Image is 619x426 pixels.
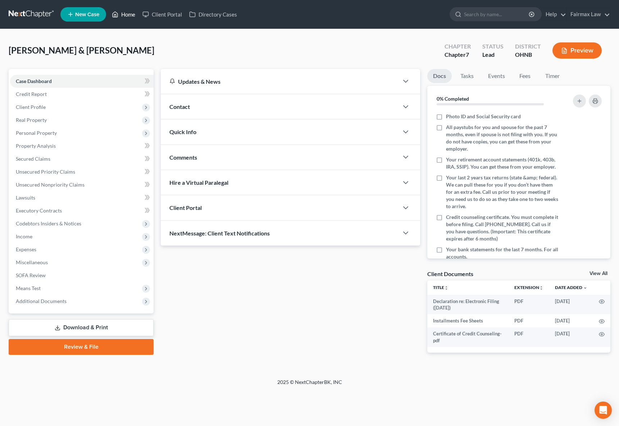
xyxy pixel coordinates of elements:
span: Credit counseling certificate. You must complete it before filing. Call [PHONE_NUMBER]. Call us i... [446,214,559,242]
input: Search by name... [464,8,530,21]
a: Client Portal [139,8,186,21]
a: Directory Cases [186,8,241,21]
span: Quick Info [169,128,196,135]
span: Comments [169,154,197,161]
a: Review & File [9,339,154,355]
td: Declaration re: Electronic Filing ([DATE]) [427,295,509,315]
td: PDF [509,314,549,327]
span: Expenses [16,246,36,252]
div: Status [482,42,504,51]
span: Real Property [16,117,47,123]
td: Installments Fee Sheets [427,314,509,327]
a: SOFA Review [10,269,154,282]
a: Executory Contracts [10,204,154,217]
span: Means Test [16,285,41,291]
span: Secured Claims [16,156,50,162]
span: Contact [169,103,190,110]
a: Docs [427,69,452,83]
a: Extensionunfold_more [514,285,543,290]
span: Photo ID and Social Security card [446,113,521,120]
strong: 0% Completed [437,96,469,102]
span: Credit Report [16,91,47,97]
div: Updates & News [169,78,390,85]
span: Additional Documents [16,298,67,304]
td: Certificate of Credit Counseling-pdf [427,327,509,347]
div: Client Documents [427,270,473,278]
div: OHNB [515,51,541,59]
div: Open Intercom Messenger [595,402,612,419]
a: Help [542,8,566,21]
td: [DATE] [549,327,593,347]
td: [DATE] [549,314,593,327]
span: Case Dashboard [16,78,52,84]
span: Property Analysis [16,143,56,149]
i: expand_more [583,286,587,290]
td: [DATE] [549,295,593,315]
a: Fees [514,69,537,83]
span: New Case [75,12,99,17]
div: Chapter [445,42,471,51]
span: [PERSON_NAME] & [PERSON_NAME] [9,45,154,55]
td: PDF [509,327,549,347]
a: Secured Claims [10,152,154,165]
i: unfold_more [444,286,449,290]
span: Codebtors Insiders & Notices [16,220,81,226]
span: Your last 2 years tax returns (state &amp; federal). We can pull these for you if you don’t have ... [446,174,559,210]
a: Lawsuits [10,191,154,204]
span: Miscellaneous [16,259,48,265]
span: Unsecured Priority Claims [16,169,75,175]
i: unfold_more [539,286,543,290]
a: Tasks [455,69,479,83]
a: Case Dashboard [10,75,154,88]
span: Hire a Virtual Paralegal [169,179,228,186]
a: Credit Report [10,88,154,101]
a: View All [590,271,607,276]
a: Date Added expand_more [555,285,587,290]
span: Your retirement account statements (401k, 403b, IRA, SSIP). You can get these from your employer. [446,156,559,170]
a: Home [108,8,139,21]
span: Unsecured Nonpriority Claims [16,182,85,188]
span: Executory Contracts [16,207,62,214]
a: Timer [540,69,565,83]
div: Chapter [445,51,471,59]
a: Unsecured Priority Claims [10,165,154,178]
span: SOFA Review [16,272,46,278]
td: PDF [509,295,549,315]
span: Client Portal [169,204,202,211]
div: 2025 © NextChapterBK, INC [105,379,515,391]
a: Events [482,69,511,83]
span: Your bank statements for the last 7 months. For all accounts. [446,246,559,260]
span: NextMessage: Client Text Notifications [169,230,270,237]
div: Lead [482,51,504,59]
a: Fairmax Law [567,8,610,21]
div: District [515,42,541,51]
span: All paystubs for you and spouse for the past 7 months, even if spouse is not filing with you. If ... [446,124,559,152]
a: Titleunfold_more [433,285,449,290]
button: Preview [552,42,602,59]
span: Lawsuits [16,194,35,201]
a: Download & Print [9,319,154,336]
span: Income [16,233,32,239]
a: Unsecured Nonpriority Claims [10,178,154,191]
span: 7 [466,51,469,58]
a: Property Analysis [10,139,154,152]
span: Client Profile [16,104,46,110]
span: Personal Property [16,130,57,136]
